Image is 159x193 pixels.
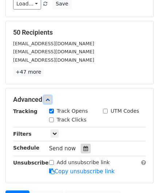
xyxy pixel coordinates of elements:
small: [EMAIL_ADDRESS][DOMAIN_NAME] [13,49,94,54]
strong: Unsubscribe [13,160,49,166]
label: Add unsubscribe link [57,159,110,166]
h5: 50 Recipients [13,28,146,36]
label: Track Clicks [57,116,87,124]
iframe: Chat Widget [123,158,159,193]
a: Copy unsubscribe link [49,168,115,175]
strong: Filters [13,131,32,137]
strong: Schedule [13,145,39,151]
small: [EMAIL_ADDRESS][DOMAIN_NAME] [13,41,94,46]
a: +47 more [13,67,44,77]
label: UTM Codes [111,107,139,115]
strong: Tracking [13,108,37,114]
label: Track Opens [57,107,88,115]
h5: Advanced [13,96,146,104]
small: [EMAIL_ADDRESS][DOMAIN_NAME] [13,57,94,63]
span: Send now [49,145,76,152]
